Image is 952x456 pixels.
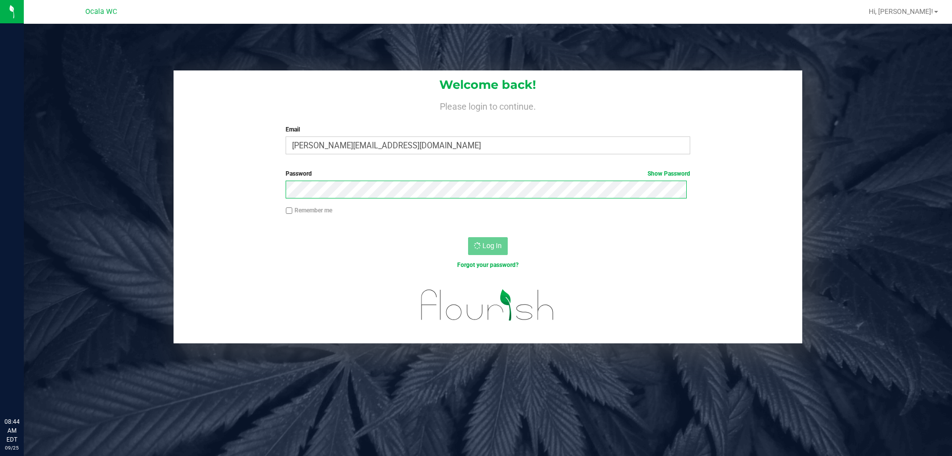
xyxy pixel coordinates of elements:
[482,242,502,250] span: Log In
[286,206,332,215] label: Remember me
[648,170,690,177] a: Show Password
[286,207,293,214] input: Remember me
[409,280,566,330] img: flourish_logo.svg
[286,125,690,134] label: Email
[4,417,19,444] p: 08:44 AM EDT
[468,237,508,255] button: Log In
[4,444,19,452] p: 09/25
[286,170,312,177] span: Password
[457,261,519,268] a: Forgot your password?
[869,7,933,15] span: Hi, [PERSON_NAME]!
[174,99,802,111] h4: Please login to continue.
[85,7,117,16] span: Ocala WC
[174,78,802,91] h1: Welcome back!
